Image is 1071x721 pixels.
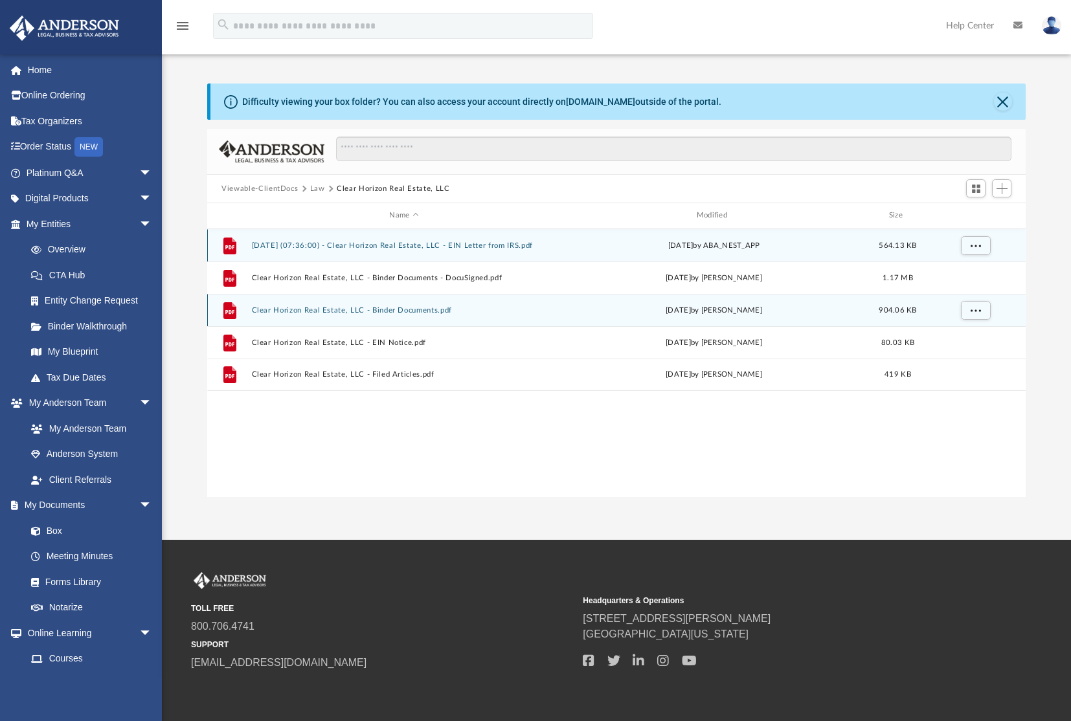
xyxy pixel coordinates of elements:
img: Anderson Advisors Platinum Portal [6,16,123,41]
button: More options [961,300,991,320]
span: arrow_drop_down [139,211,165,238]
a: My Entitiesarrow_drop_down [9,211,172,237]
div: [DATE] by [PERSON_NAME] [562,304,866,316]
a: [DOMAIN_NAME] [566,96,635,107]
div: id [929,210,1020,221]
button: Clear Horizon Real Estate, LLC [337,183,450,195]
button: Clear Horizon Real Estate, LLC - Filed Articles.pdf [252,370,556,379]
small: Headquarters & Operations [583,595,965,606]
a: My Anderson Team [18,416,159,441]
img: User Pic [1042,16,1061,35]
span: arrow_drop_down [139,493,165,519]
div: Size [872,210,924,221]
a: Tax Organizers [9,108,172,134]
div: [DATE] by [PERSON_NAME] [562,272,866,283]
a: Order StatusNEW [9,134,172,161]
a: Forms Library [18,569,159,595]
span: arrow_drop_down [139,160,165,186]
button: [DATE] (07:36:00) - Clear Horizon Real Estate, LLC - EIN Letter from IRS.pdf [252,241,556,250]
span: 419 KB [885,371,911,378]
a: Tax Due Dates [18,364,172,390]
a: Digital Productsarrow_drop_down [9,186,172,212]
a: menu [175,25,190,34]
a: Platinum Q&Aarrow_drop_down [9,160,172,186]
a: Video Training [18,671,159,697]
a: [GEOGRAPHIC_DATA][US_STATE] [583,628,749,639]
a: Overview [18,237,172,263]
a: [EMAIL_ADDRESS][DOMAIN_NAME] [191,657,366,668]
a: My Documentsarrow_drop_down [9,493,165,518]
small: SUPPORT [191,639,574,650]
div: Modified [561,210,866,221]
a: Courses [18,646,165,672]
a: My Anderson Teamarrow_drop_down [9,390,165,416]
i: search [216,17,231,32]
span: arrow_drop_down [139,186,165,212]
button: More options [961,236,991,255]
button: Viewable-ClientDocs [221,183,298,195]
a: Online Ordering [9,83,172,109]
a: CTA Hub [18,262,172,288]
span: arrow_drop_down [139,620,165,647]
small: TOLL FREE [191,603,574,614]
button: Clear Horizon Real Estate, LLC - EIN Notice.pdf [252,338,556,347]
i: menu [175,18,190,34]
button: Clear Horizon Real Estate, LLC - Binder Documents.pdf [252,306,556,315]
span: arrow_drop_down [139,390,165,417]
button: Close [994,93,1012,111]
a: Online Learningarrow_drop_down [9,620,165,646]
div: Difficulty viewing your box folder? You can also access your account directly on outside of the p... [242,95,721,109]
div: NEW [74,137,103,157]
a: [STREET_ADDRESS][PERSON_NAME] [583,613,771,624]
div: [DATE] by ABA_NEST_APP [562,239,866,251]
a: Anderson System [18,441,165,467]
a: Notarize [18,595,165,621]
a: Home [9,57,172,83]
div: id [213,210,245,221]
a: Meeting Minutes [18,544,165,570]
button: Switch to Grid View [966,179,986,197]
button: Add [992,179,1011,197]
input: Search files and folders [336,137,1011,161]
div: grid [207,229,1026,497]
span: 904.06 KB [879,306,917,313]
button: Clear Horizon Real Estate, LLC - Binder Documents - DocuSigned.pdf [252,274,556,282]
img: Anderson Advisors Platinum Portal [191,572,269,589]
div: [DATE] by [PERSON_NAME] [562,337,866,348]
a: My Blueprint [18,339,165,365]
a: Box [18,518,159,544]
div: [DATE] by [PERSON_NAME] [562,369,866,381]
span: 1.17 MB [883,274,913,281]
a: Client Referrals [18,467,165,493]
button: Law [310,183,325,195]
div: Name [251,210,556,221]
span: 80.03 KB [881,338,914,346]
a: 800.706.4741 [191,621,254,632]
span: 564.13 KB [879,241,917,249]
a: Binder Walkthrough [18,313,172,339]
a: Entity Change Request [18,288,172,314]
